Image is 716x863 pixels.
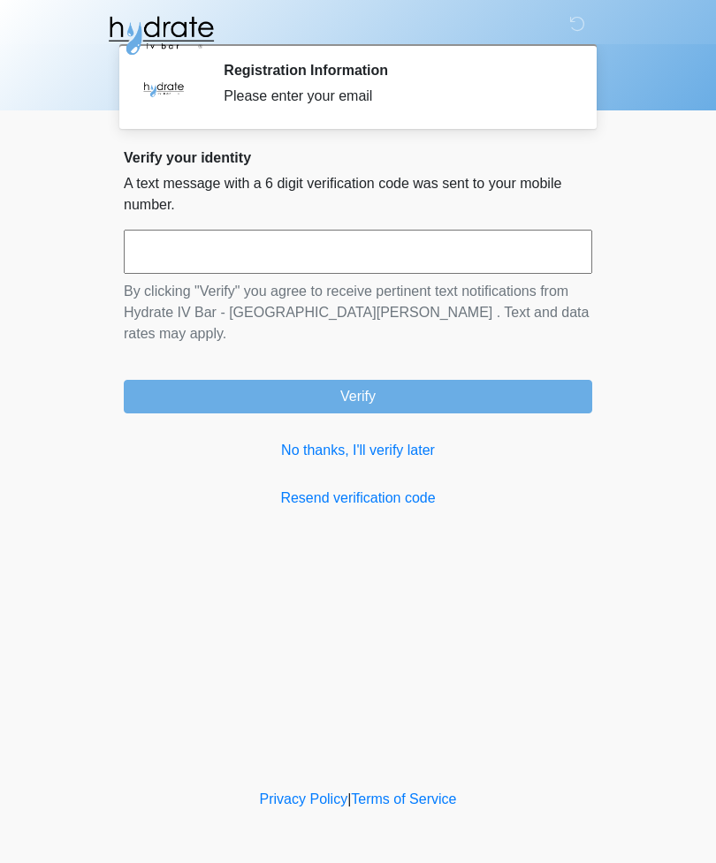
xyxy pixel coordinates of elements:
img: Agent Avatar [137,62,190,115]
a: No thanks, I'll verify later [124,440,592,461]
img: Hydrate IV Bar - Fort Collins Logo [106,13,216,57]
a: Privacy Policy [260,791,348,806]
a: | [347,791,351,806]
div: Please enter your email [224,86,566,107]
p: By clicking "Verify" you agree to receive pertinent text notifications from Hydrate IV Bar - [GEO... [124,281,592,344]
button: Verify [124,380,592,413]
a: Terms of Service [351,791,456,806]
h2: Verify your identity [124,149,592,166]
a: Resend verification code [124,488,592,509]
p: A text message with a 6 digit verification code was sent to your mobile number. [124,173,592,216]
